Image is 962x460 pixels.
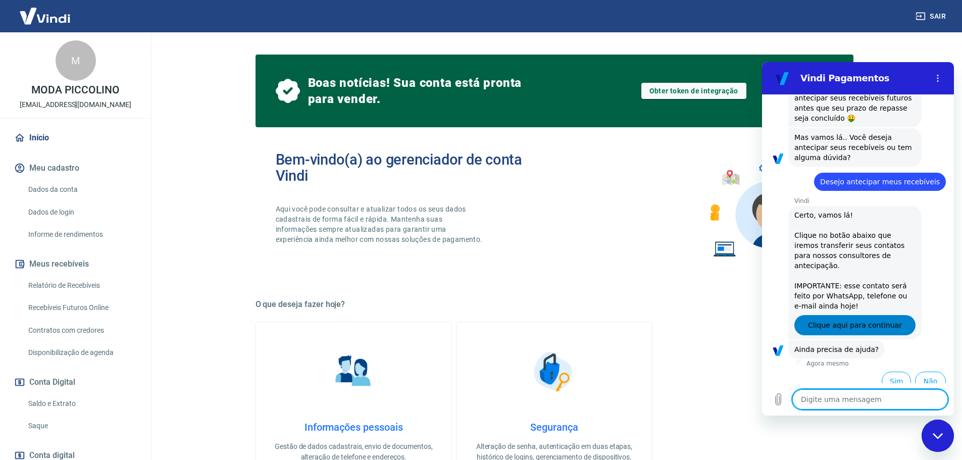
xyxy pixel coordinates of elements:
[922,420,954,452] iframe: Botão para abrir a janela de mensagens, conversa em andamento
[529,346,579,397] img: Segurança
[276,151,554,184] h2: Bem-vindo(a) ao gerenciador de conta Vindi
[12,127,139,149] a: Início
[24,320,139,341] a: Contratos com credores
[914,7,950,26] button: Sair
[20,99,131,110] p: [EMAIL_ADDRESS][DOMAIN_NAME]
[31,85,119,95] p: MODA PICCOLINO
[24,224,139,245] a: Informe de rendimentos
[12,157,139,179] button: Meu cadastro
[308,75,526,107] span: Boas notícias! Sua conta está pronta para vender.
[276,204,485,244] p: Aqui você pode consultar e atualizar todos os seus dados cadastrais de forma fácil e rápida. Mant...
[12,371,139,393] button: Conta Digital
[473,421,636,433] h4: Segurança
[701,151,833,263] img: Imagem de um avatar masculino com diversos icones exemplificando as funcionalidades do gerenciado...
[24,275,139,296] a: Relatório de Recebíveis
[272,421,435,433] h4: Informações pessoais
[24,297,139,318] a: Recebíveis Futuros Online
[12,1,78,31] img: Vindi
[12,253,139,275] button: Meus recebíveis
[256,299,853,310] h5: O que deseja fazer hoje?
[24,393,139,414] a: Saldo e Extrato
[24,416,139,436] a: Saque
[24,202,139,223] a: Dados de login
[56,40,96,81] div: M
[24,179,139,200] a: Dados da conta
[24,342,139,363] a: Disponibilização de agenda
[762,62,954,416] iframe: Janela de mensagens
[328,346,379,397] img: Informações pessoais
[641,83,746,99] a: Obter token de integração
